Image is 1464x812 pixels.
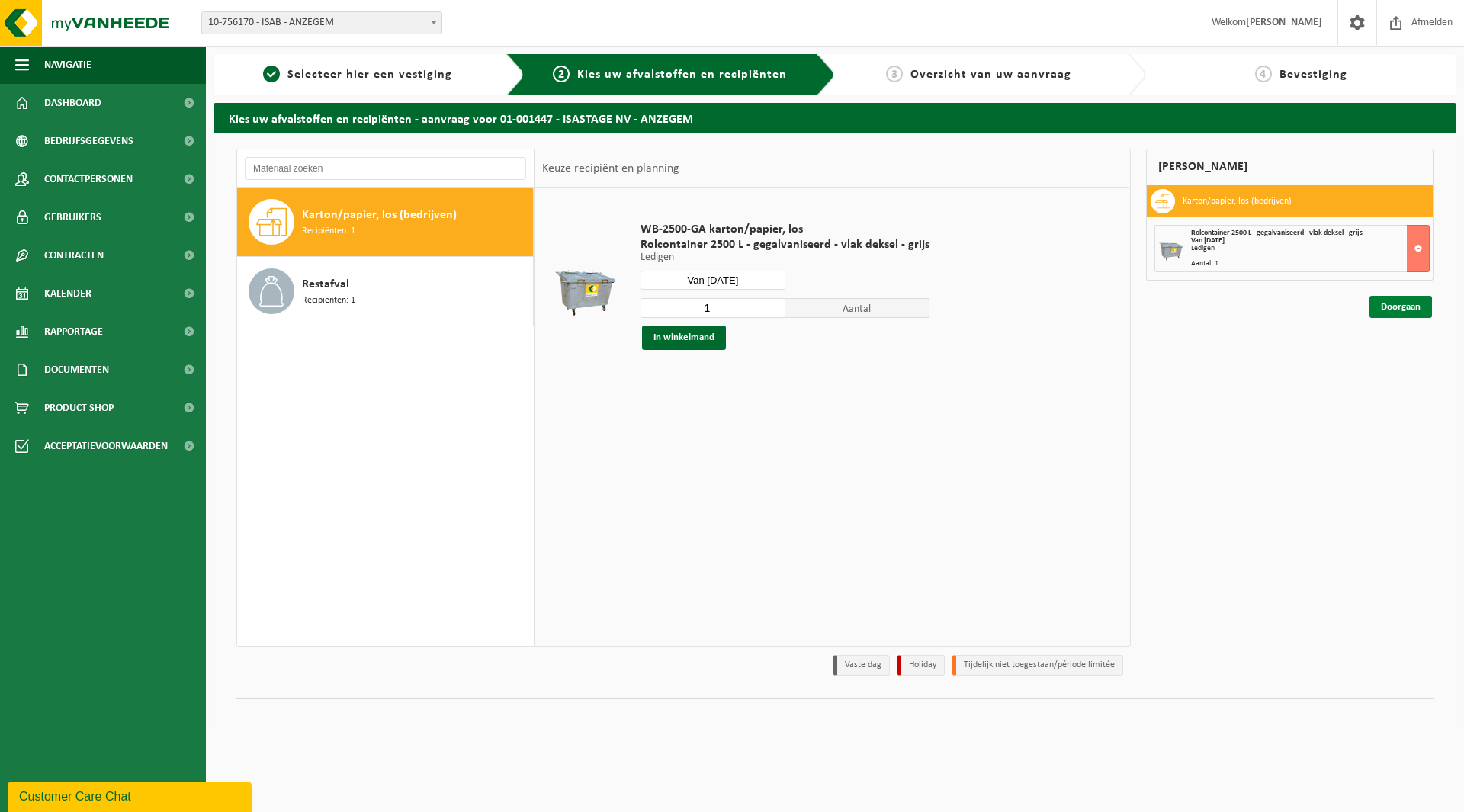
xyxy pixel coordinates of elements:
span: Dashboard [44,84,101,122]
span: Recipiënten: 1 [302,294,355,308]
button: Restafval Recipiënten: 1 [237,257,534,326]
button: In winkelmand [642,326,726,350]
input: Selecteer datum [640,271,785,290]
span: WB-2500-GA karton/papier, los [640,222,929,237]
span: Overzicht van uw aanvraag [910,69,1071,81]
span: 3 [886,66,903,82]
span: Rolcontainer 2500 L - gegalvaniseerd - vlak deksel - grijs [640,237,929,252]
span: Acceptatievoorwaarden [44,427,168,465]
span: Restafval [302,275,349,294]
span: Aantal [785,298,930,318]
strong: Van [DATE] [1191,236,1225,245]
div: Aantal: 1 [1191,260,1430,268]
span: Karton/papier, los (bedrijven) [302,206,457,224]
a: 1Selecteer hier een vestiging [221,66,494,84]
span: Rapportage [44,313,103,351]
li: Vaste dag [833,655,890,676]
span: Product Shop [44,389,114,427]
span: 1 [263,66,280,82]
a: Doorgaan [1369,296,1432,318]
span: Navigatie [44,46,91,84]
span: Contactpersonen [44,160,133,198]
span: Contracten [44,236,104,274]
span: Selecteer hier een vestiging [287,69,452,81]
span: Bedrijfsgegevens [44,122,133,160]
span: Rolcontainer 2500 L - gegalvaniseerd - vlak deksel - grijs [1191,229,1363,237]
div: Ledigen [1191,245,1430,252]
span: 2 [553,66,570,82]
span: Documenten [44,351,109,389]
p: Ledigen [640,252,929,263]
button: Karton/papier, los (bedrijven) Recipiënten: 1 [237,188,534,257]
span: 10-756170 - ISAB - ANZEGEM [201,11,442,34]
li: Holiday [897,655,945,676]
input: Materiaal zoeken [245,157,526,180]
span: Kalender [44,274,91,313]
span: 4 [1255,66,1272,82]
span: Gebruikers [44,198,101,236]
h2: Kies uw afvalstoffen en recipiënten - aanvraag voor 01-001447 - ISASTAGE NV - ANZEGEM [213,103,1456,133]
li: Tijdelijk niet toegestaan/période limitée [952,655,1123,676]
div: Keuze recipiënt en planning [535,149,687,188]
span: Bevestiging [1279,69,1347,81]
span: 10-756170 - ISAB - ANZEGEM [202,12,441,34]
strong: [PERSON_NAME] [1246,17,1322,28]
span: Recipiënten: 1 [302,224,355,239]
div: [PERSON_NAME] [1146,149,1434,185]
span: Kies uw afvalstoffen en recipiënten [577,69,787,81]
h3: Karton/papier, los (bedrijven) [1183,189,1292,213]
iframe: chat widget [8,778,255,812]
